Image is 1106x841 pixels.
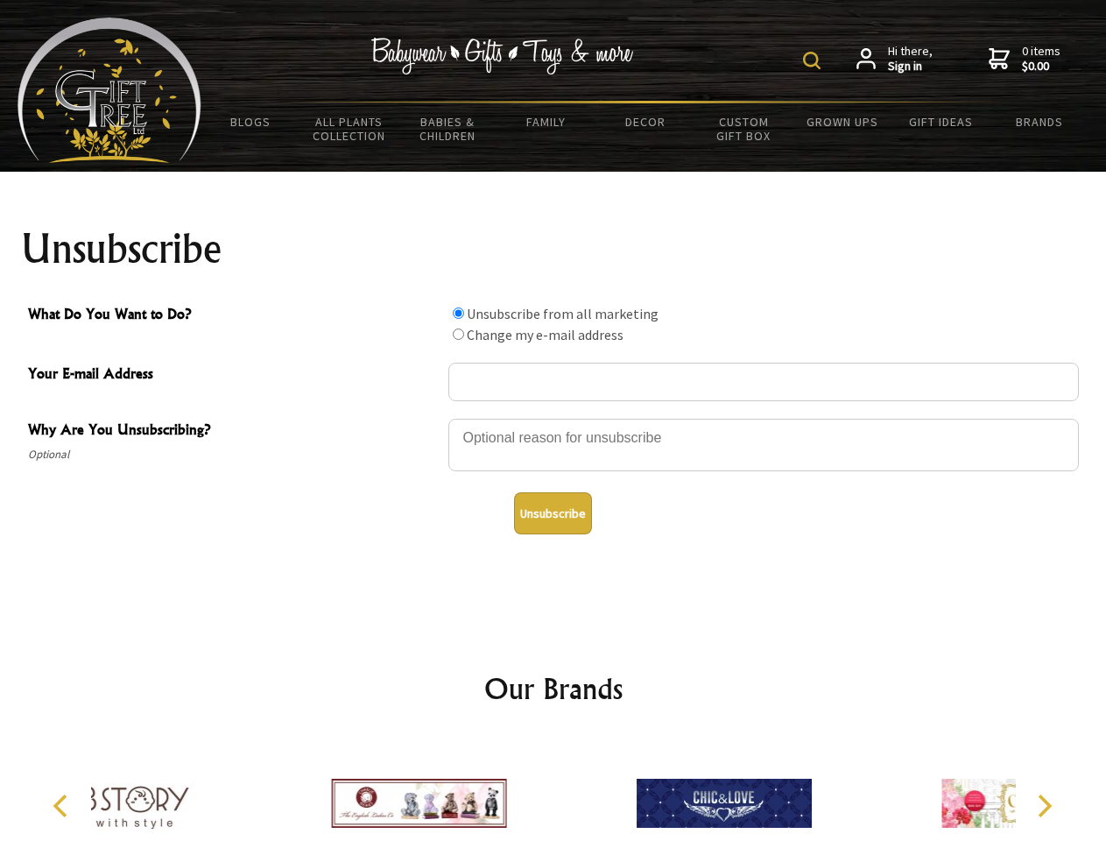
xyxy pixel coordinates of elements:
[803,52,821,69] img: product search
[1022,43,1060,74] span: 0 items
[467,326,623,343] label: Change my e-mail address
[1025,787,1063,825] button: Next
[300,103,399,154] a: All Plants Collection
[35,668,1072,710] h2: Our Brands
[44,787,82,825] button: Previous
[891,103,990,140] a: Gift Ideas
[888,44,933,74] span: Hi there,
[514,492,592,534] button: Unsubscribe
[448,363,1079,401] input: Your E-mail Address
[989,44,1060,74] a: 0 items$0.00
[18,18,201,163] img: Babyware - Gifts - Toys and more...
[595,103,694,140] a: Decor
[856,44,933,74] a: Hi there,Sign in
[990,103,1089,140] a: Brands
[28,444,440,465] span: Optional
[453,307,464,319] input: What Do You Want to Do?
[28,363,440,388] span: Your E-mail Address
[201,103,300,140] a: BLOGS
[28,303,440,329] span: What Do You Want to Do?
[453,329,464,340] input: What Do You Want to Do?
[371,38,634,74] img: Babywear - Gifts - Toys & more
[21,228,1086,270] h1: Unsubscribe
[497,103,596,140] a: Family
[694,103,793,154] a: Custom Gift Box
[1022,59,1060,74] strong: $0.00
[793,103,891,140] a: Grown Ups
[448,419,1079,471] textarea: Why Are You Unsubscribing?
[28,419,440,444] span: Why Are You Unsubscribing?
[467,305,659,322] label: Unsubscribe from all marketing
[888,59,933,74] strong: Sign in
[398,103,497,154] a: Babies & Children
